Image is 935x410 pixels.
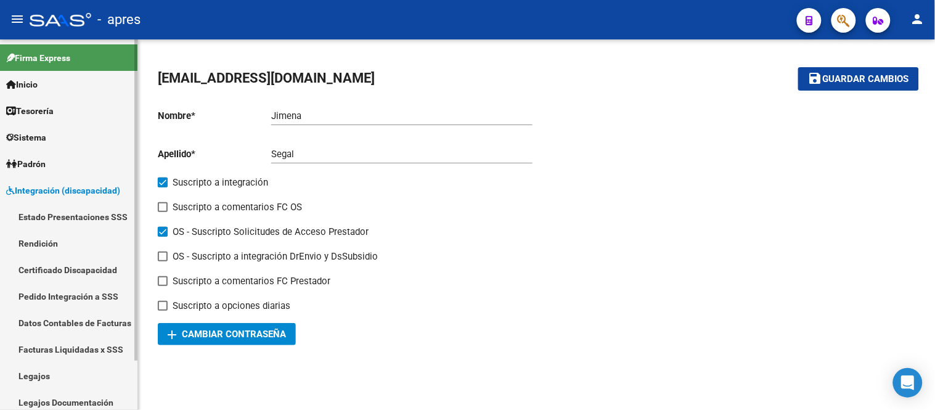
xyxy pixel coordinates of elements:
[173,249,378,264] span: OS - Suscripto a integración DrEnvio y DsSubsidio
[173,200,302,215] span: Suscripto a comentarios FC OS
[173,274,330,289] span: Suscripto a comentarios FC Prestador
[798,67,919,90] button: Guardar cambios
[158,147,271,161] p: Apellido
[173,175,268,190] span: Suscripto a integración
[158,70,375,86] span: [EMAIL_ADDRESS][DOMAIN_NAME]
[6,184,120,197] span: Integración (discapacidad)
[173,224,369,239] span: OS - Suscripto Solicitudes de Acceso Prestador
[158,323,296,345] button: Cambiar Contraseña
[165,327,179,342] mat-icon: add
[10,12,25,27] mat-icon: menu
[97,6,141,33] span: - apres
[6,157,46,171] span: Padrón
[168,329,286,340] span: Cambiar Contraseña
[893,368,923,398] div: Open Intercom Messenger
[173,298,290,313] span: Suscripto a opciones diarias
[6,104,54,118] span: Tesorería
[823,74,909,85] span: Guardar cambios
[6,131,46,144] span: Sistema
[808,71,823,86] mat-icon: save
[6,78,38,91] span: Inicio
[6,51,70,65] span: Firma Express
[910,12,925,27] mat-icon: person
[158,109,271,123] p: Nombre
